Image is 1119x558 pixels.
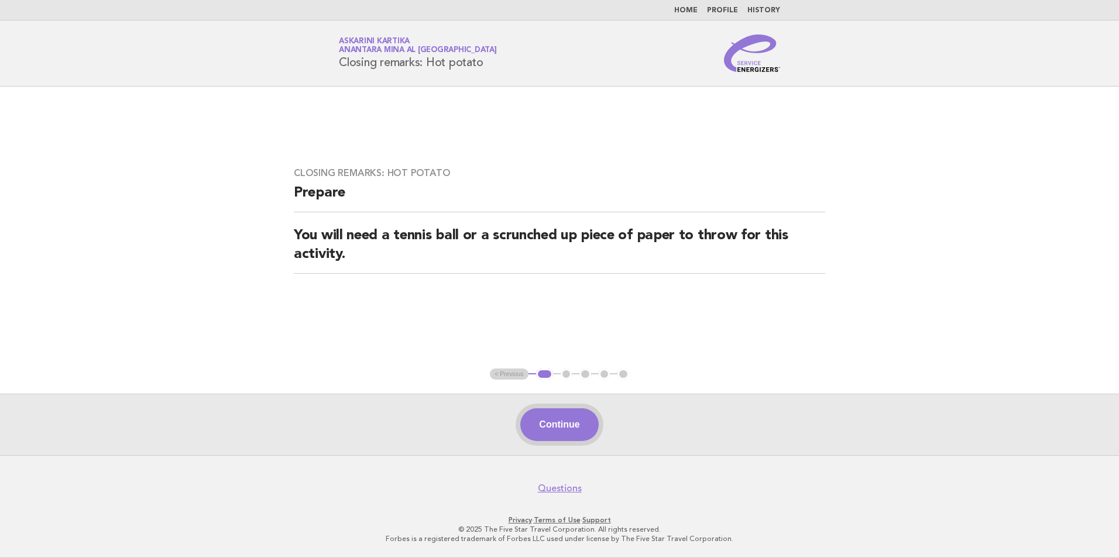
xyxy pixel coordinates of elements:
[747,7,780,14] a: History
[534,516,581,524] a: Terms of Use
[294,184,825,212] h2: Prepare
[339,38,497,68] h1: Closing remarks: Hot potato
[509,516,532,524] a: Privacy
[674,7,698,14] a: Home
[582,516,611,524] a: Support
[339,37,497,54] a: Askarini KartikaAnantara Mina al [GEOGRAPHIC_DATA]
[339,47,497,54] span: Anantara Mina al [GEOGRAPHIC_DATA]
[294,226,825,274] h2: You will need a tennis ball or a scrunched up piece of paper to throw for this activity.
[201,534,918,543] p: Forbes is a registered trademark of Forbes LLC used under license by The Five Star Travel Corpora...
[520,408,598,441] button: Continue
[707,7,738,14] a: Profile
[724,35,780,72] img: Service Energizers
[294,167,825,179] h3: Closing remarks: Hot potato
[201,515,918,525] p: · ·
[538,483,582,494] a: Questions
[201,525,918,534] p: © 2025 The Five Star Travel Corporation. All rights reserved.
[536,368,553,380] button: 1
